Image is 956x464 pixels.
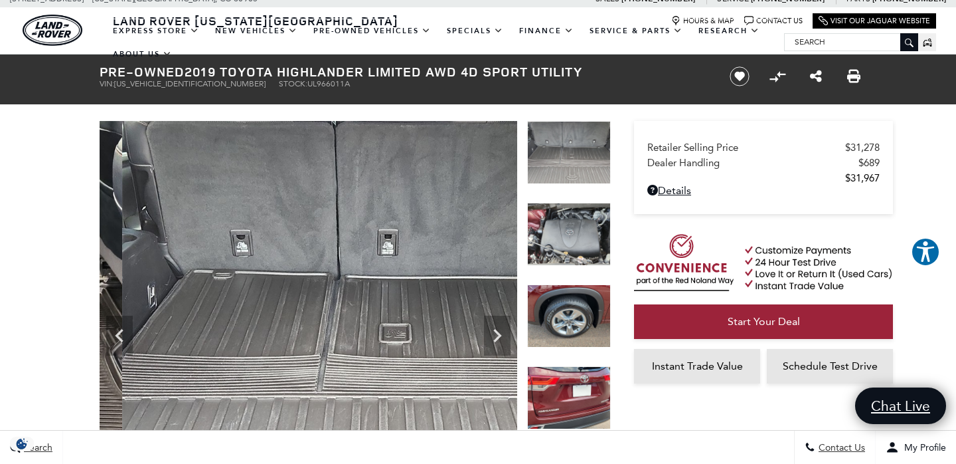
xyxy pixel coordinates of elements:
a: Pre-Owned Vehicles [305,19,439,43]
img: Used 2019 Red Toyota Limited image 32 [527,285,611,348]
a: EXPRESS STORE [105,19,207,43]
a: Retailer Selling Price $31,278 [647,142,880,154]
div: Next [484,316,511,356]
a: Schedule Test Drive [767,349,893,384]
a: $31,967 [647,172,880,184]
a: Dealer Handling $689 [647,157,880,169]
input: Search [785,34,917,50]
a: Land Rover [US_STATE][GEOGRAPHIC_DATA] [105,13,406,29]
button: Open user profile menu [876,431,956,464]
aside: Accessibility Help Desk [911,237,940,269]
a: Contact Us [744,16,803,26]
span: $31,967 [845,172,880,184]
a: Start Your Deal [634,304,893,339]
div: Previous [106,316,133,356]
a: About Us [105,43,180,66]
span: $31,278 [845,142,880,154]
nav: Main Navigation [105,19,784,66]
span: Contact Us [815,442,865,453]
span: [US_VEHICLE_IDENTIFICATION_NUMBER] [114,79,266,88]
img: Opt-Out Icon [7,437,37,451]
button: Explore your accessibility options [911,237,940,267]
img: Used 2019 Red Toyota Limited image 31 [527,203,611,266]
a: Service & Parts [582,19,690,43]
a: Print this Pre-Owned 2019 Toyota Highlander Limited AWD 4D Sport Utility [847,68,860,84]
button: Compare Vehicle [767,66,787,86]
a: Research [690,19,767,43]
a: Visit Our Jaguar Website [819,16,930,26]
span: Chat Live [864,397,937,415]
a: New Vehicles [207,19,305,43]
a: Specials [439,19,511,43]
button: Save vehicle [725,66,754,87]
strong: Pre-Owned [100,62,185,80]
span: UL966011A [307,79,350,88]
img: Used 2019 Red Toyota Limited image 30 [527,121,611,184]
a: Details [647,184,880,197]
span: Instant Trade Value [652,360,743,372]
a: Share this Pre-Owned 2019 Toyota Highlander Limited AWD 4D Sport Utility [810,68,822,84]
img: Land Rover [23,15,82,46]
a: Chat Live [855,388,946,424]
h1: 2019 Toyota Highlander Limited AWD 4D Sport Utility [100,64,707,79]
span: VIN: [100,79,114,88]
span: Retailer Selling Price [647,142,845,154]
span: $689 [858,157,880,169]
span: Schedule Test Drive [783,360,878,372]
a: Instant Trade Value [634,349,760,384]
a: Finance [511,19,582,43]
img: Used 2019 Red Toyota Limited image 33 [527,366,611,429]
a: land-rover [23,15,82,46]
a: Hours & Map [671,16,734,26]
span: Start Your Deal [728,315,800,328]
span: Stock: [279,79,307,88]
section: Click to Open Cookie Consent Modal [7,437,37,451]
span: My Profile [899,442,946,453]
span: Dealer Handling [647,157,858,169]
span: Land Rover [US_STATE][GEOGRAPHIC_DATA] [113,13,398,29]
